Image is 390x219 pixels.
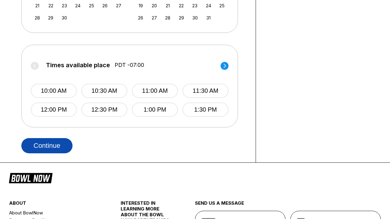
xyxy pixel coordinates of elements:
div: Choose Thursday, September 25th, 2025 [87,2,96,10]
div: Choose Monday, September 22nd, 2025 [47,2,55,10]
div: Choose Monday, October 27th, 2025 [150,14,158,22]
div: Choose Sunday, September 28th, 2025 [33,14,41,22]
span: PDT -07:00 [115,62,144,68]
div: Choose Tuesday, October 21st, 2025 [164,2,172,10]
div: Choose Friday, October 24th, 2025 [204,2,213,10]
div: about [9,200,102,209]
button: 12:30 PM [81,103,127,117]
div: Choose Wednesday, October 22nd, 2025 [177,2,186,10]
div: Choose Sunday, October 19th, 2025 [136,2,145,10]
div: send us a message [195,200,381,211]
button: 10:30 AM [81,84,127,98]
button: 11:00 AM [132,84,178,98]
div: Choose Saturday, September 27th, 2025 [115,2,123,10]
div: Choose Thursday, October 30th, 2025 [191,14,199,22]
div: Choose Wednesday, October 29th, 2025 [177,14,186,22]
button: 10:00 AM [31,84,77,98]
div: Choose Saturday, October 25th, 2025 [218,2,226,10]
a: About BowlNow [9,209,102,217]
button: 1:00 PM [132,103,178,117]
div: Choose Monday, September 29th, 2025 [47,14,55,22]
button: 1:30 PM [183,103,229,117]
div: Choose Sunday, September 21st, 2025 [33,2,41,10]
div: Choose Tuesday, October 28th, 2025 [164,14,172,22]
div: Choose Tuesday, September 23rd, 2025 [60,2,69,10]
div: Choose Thursday, October 23rd, 2025 [191,2,199,10]
div: Choose Friday, October 31st, 2025 [204,14,213,22]
div: Choose Monday, October 20th, 2025 [150,2,158,10]
div: Choose Sunday, October 26th, 2025 [136,14,145,22]
div: Choose Tuesday, September 30th, 2025 [60,14,69,22]
div: Choose Friday, September 26th, 2025 [101,2,109,10]
div: Choose Wednesday, September 24th, 2025 [74,2,82,10]
button: 11:30 AM [183,84,229,98]
span: Times available place [46,62,110,68]
button: 12:00 PM [31,103,77,117]
button: Continue [21,138,73,153]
